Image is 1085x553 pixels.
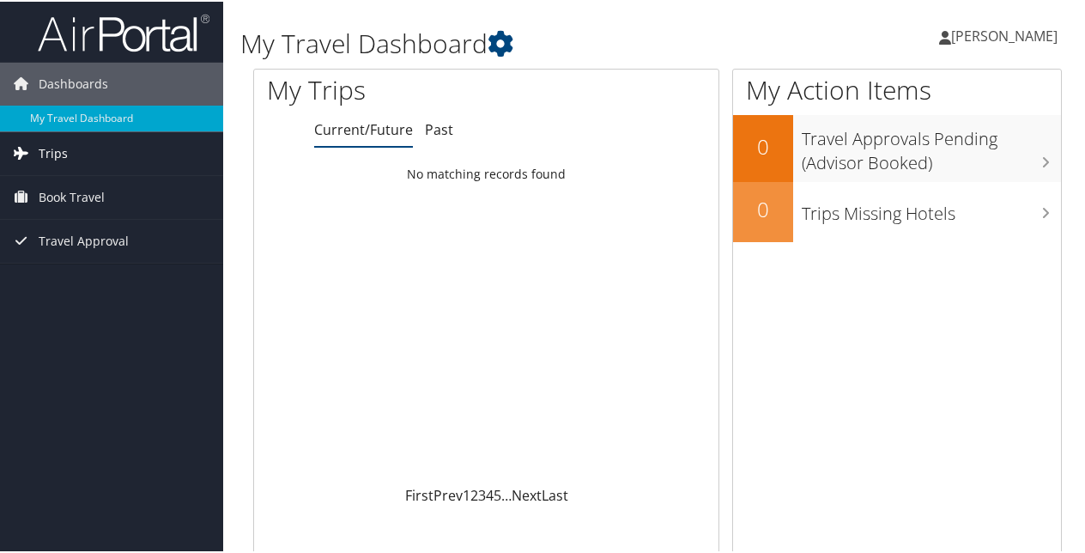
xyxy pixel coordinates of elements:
[38,11,209,52] img: airportal-logo.png
[512,484,542,503] a: Next
[39,174,105,217] span: Book Travel
[951,25,1058,44] span: [PERSON_NAME]
[501,484,512,503] span: …
[463,484,470,503] a: 1
[254,157,718,188] td: No matching records found
[478,484,486,503] a: 3
[39,61,108,104] span: Dashboards
[470,484,478,503] a: 2
[733,70,1061,106] h1: My Action Items
[486,484,494,503] a: 4
[733,193,793,222] h2: 0
[267,70,512,106] h1: My Trips
[433,484,463,503] a: Prev
[39,218,129,261] span: Travel Approval
[542,484,568,503] a: Last
[733,131,793,160] h2: 0
[802,191,1061,224] h3: Trips Missing Hotels
[405,484,433,503] a: First
[425,118,453,137] a: Past
[733,180,1061,240] a: 0Trips Missing Hotels
[240,24,797,60] h1: My Travel Dashboard
[39,131,68,173] span: Trips
[939,9,1075,60] a: [PERSON_NAME]
[314,118,413,137] a: Current/Future
[802,117,1061,173] h3: Travel Approvals Pending (Advisor Booked)
[494,484,501,503] a: 5
[733,113,1061,179] a: 0Travel Approvals Pending (Advisor Booked)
